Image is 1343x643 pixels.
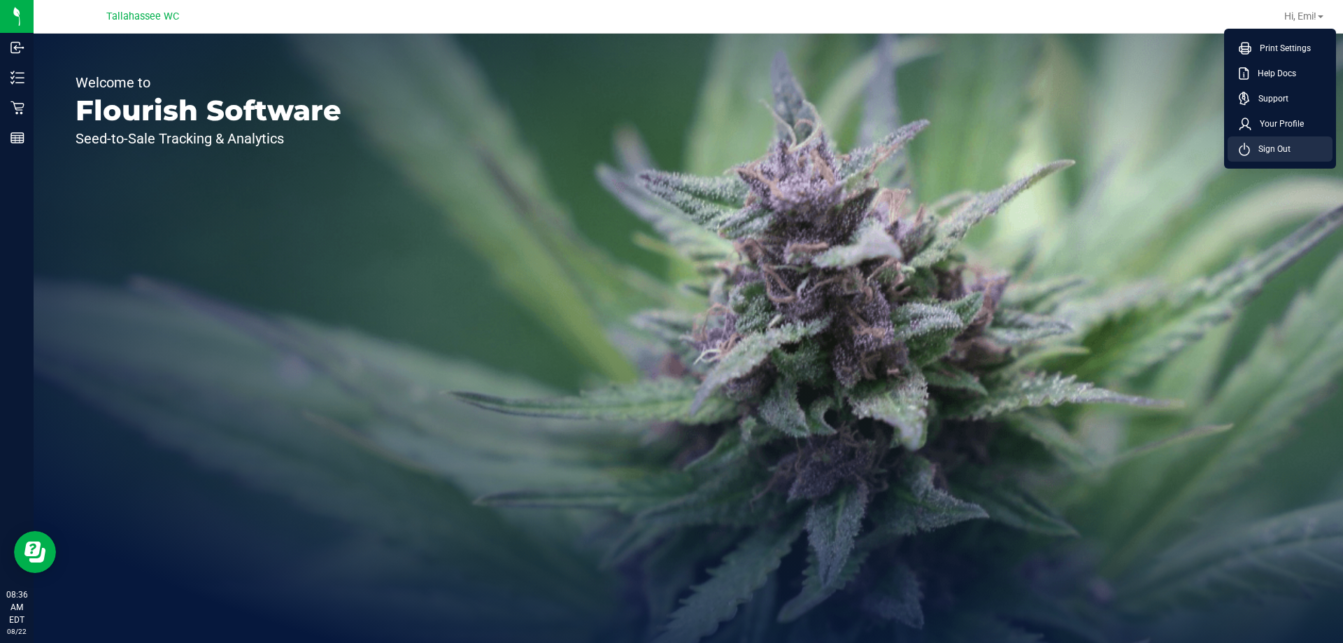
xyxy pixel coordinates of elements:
span: Hi, Emi! [1284,10,1316,22]
inline-svg: Inventory [10,71,24,85]
span: Support [1250,92,1288,106]
p: Seed-to-Sale Tracking & Analytics [76,132,341,146]
li: Sign Out [1228,136,1333,162]
span: Help Docs [1249,66,1296,80]
a: Support [1239,92,1327,106]
iframe: Resource center [14,531,56,573]
span: Tallahassee WC [106,10,179,22]
p: 08:36 AM EDT [6,588,27,626]
p: 08/22 [6,626,27,637]
span: Your Profile [1251,117,1304,131]
p: Welcome to [76,76,341,90]
p: Flourish Software [76,97,341,125]
span: Sign Out [1250,142,1291,156]
inline-svg: Inbound [10,41,24,55]
a: Help Docs [1239,66,1327,80]
span: Print Settings [1251,41,1311,55]
inline-svg: Reports [10,131,24,145]
inline-svg: Retail [10,101,24,115]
